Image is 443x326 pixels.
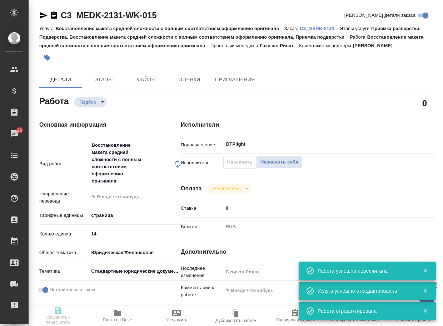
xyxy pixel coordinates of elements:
h4: Дополнительно [181,248,435,256]
button: Закрыть [418,288,433,294]
span: Файлы [129,75,164,84]
button: Папка на Drive [88,306,147,326]
button: Закрыть [418,268,433,274]
button: Не оплачена [211,185,243,191]
div: Подбор [208,184,252,193]
button: Скопировать ссылку [50,11,58,20]
p: Направление перевода [39,190,89,205]
span: Папка на Drive [103,317,132,322]
span: 26 [13,127,26,134]
div: Стандартные юридические документы, договоры, уставы [89,265,188,277]
p: Восстановление макета средней сложности с полным соответствием оформлению оригинала [55,26,284,31]
a: C3_MEDK-2131 [300,25,340,31]
span: Сохранить и пересчитать [33,315,84,325]
p: Валюта [181,223,223,230]
div: Работа успешно пересчитана [318,267,412,274]
p: [PERSON_NAME] [353,43,398,48]
p: Тарифные единицы [39,212,89,219]
div: RUB [223,221,414,233]
span: Уведомить [166,317,187,322]
button: Open [184,196,185,198]
p: Вид работ [39,160,89,167]
p: Кол-во единиц [39,230,89,238]
span: Этапы [86,75,121,84]
button: Уведомить [147,306,206,326]
div: Услуга успешно отредактирована [318,287,412,295]
p: Последнее изменение [181,265,223,279]
input: ✎ Введи что-нибудь [89,229,188,239]
p: Заказ: [284,26,300,31]
p: Этапы услуги [340,26,371,31]
p: Проектный менеджер [210,43,260,48]
button: Скопировать бриф [265,306,325,326]
div: страница [89,209,188,222]
span: Дублировать работу [215,318,256,323]
p: C3_MEDK-2131 [300,26,340,31]
button: Подбор [78,99,98,105]
span: Нотариальный заказ [50,286,95,293]
input: ✎ Введи что-нибудь [91,193,161,201]
button: Добавить тэг [39,50,55,65]
h4: Основная информация [39,121,152,129]
span: Скопировать бриф [276,317,314,322]
p: Клиентские менеджеры [299,43,353,48]
h2: Работа [39,94,69,107]
a: 26 [2,125,27,143]
span: Приглашения [215,75,255,84]
p: Общая тематика [39,249,89,256]
p: Услуга [39,26,55,31]
span: [PERSON_NAME] детали заказа [344,12,415,19]
div: Работа отредактирована [318,307,412,315]
button: Сохранить и пересчитать [29,306,88,326]
h2: 0 [422,97,427,109]
div: Подбор [74,97,107,107]
h4: Исполнители [181,121,435,129]
p: Подразделение [181,141,223,149]
button: Назначить себя [257,156,302,169]
span: Детали [44,75,78,84]
p: Исполнитель [181,159,223,166]
p: Ставка [181,205,223,212]
p: Газизов Ринат [260,43,299,48]
p: Тематика [39,268,89,275]
span: Назначить себя [260,158,298,166]
p: Работа [350,34,367,40]
a: C3_MEDK-2131-WK-015 [61,10,156,20]
span: Оценки [172,75,206,84]
button: Закрыть [418,308,433,314]
button: Дублировать работу [206,306,265,326]
p: Комментарий к работе [181,284,223,298]
input: ✎ Введи что-нибудь [223,203,414,213]
h4: Оплата [181,184,202,193]
div: Юридическая/Финансовая [89,247,188,259]
input: Пустое поле [223,267,414,277]
button: Скопировать ссылку для ЯМессенджера [39,11,48,20]
button: Open [410,143,412,145]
